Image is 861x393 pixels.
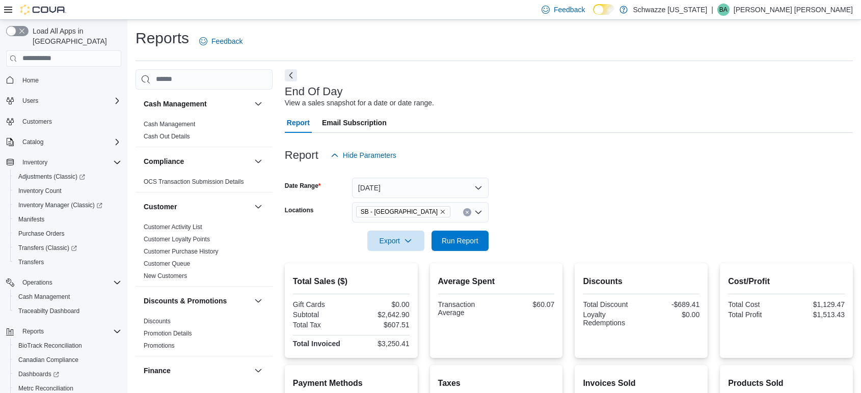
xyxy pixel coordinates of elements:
span: Promotion Details [144,329,192,338]
span: Cash Management [14,291,121,303]
span: Catalog [18,136,121,148]
div: Total Discount [583,300,639,308]
p: [PERSON_NAME] [PERSON_NAME] [734,4,853,16]
input: Dark Mode [593,4,614,15]
button: Discounts & Promotions [144,296,250,306]
div: $2,642.90 [353,311,409,319]
a: Adjustments (Classic) [10,170,125,184]
span: Transfers (Classic) [14,242,121,254]
button: Operations [18,276,57,289]
a: Traceabilty Dashboard [14,305,84,317]
span: Adjustments (Classic) [18,173,85,181]
span: Dashboards [18,370,59,378]
span: Cash Out Details [144,132,190,141]
span: Home [22,76,39,85]
span: Adjustments (Classic) [14,171,121,183]
a: Promotion Details [144,330,192,337]
button: Compliance [252,155,264,167]
button: Finance [144,366,250,376]
span: Catalog [22,138,43,146]
a: Feedback [195,31,247,51]
button: Inventory [2,155,125,170]
div: $0.00 [643,311,699,319]
span: Canadian Compliance [14,354,121,366]
span: Email Subscription [322,113,387,133]
h2: Discounts [583,275,699,288]
span: Transfers [18,258,44,266]
span: Transfers [14,256,121,268]
a: Manifests [14,213,48,226]
span: BioTrack Reconciliation [18,342,82,350]
a: Cash Management [144,121,195,128]
a: Customer Activity List [144,223,202,231]
button: Traceabilty Dashboard [10,304,125,318]
a: Customer Purchase History [144,248,219,255]
span: Traceabilty Dashboard [18,307,79,315]
h3: End Of Day [285,86,343,98]
span: Traceabilty Dashboard [14,305,121,317]
button: Hide Parameters [327,145,400,165]
div: Cash Management [136,118,273,147]
a: Cash Out Details [144,133,190,140]
span: Hide Parameters [343,150,396,160]
button: Operations [2,275,125,290]
span: Inventory Count [14,185,121,197]
a: Customer Loyalty Points [144,236,210,243]
a: Cash Management [14,291,74,303]
h3: Discounts & Promotions [144,296,227,306]
h2: Invoices Sold [583,377,699,389]
button: Purchase Orders [10,227,125,241]
span: Report [287,113,310,133]
button: BioTrack Reconciliation [10,339,125,353]
span: Inventory Manager (Classic) [14,199,121,211]
strong: Total Invoiced [293,340,340,348]
div: Compliance [136,176,273,192]
button: Cash Management [10,290,125,304]
span: Inventory Count [18,187,62,195]
h2: Products Sold [728,377,845,389]
a: Adjustments (Classic) [14,171,89,183]
div: Customer [136,221,273,286]
h3: Compliance [144,156,184,166]
a: Transfers [14,256,48,268]
span: Users [18,95,121,107]
div: Subtotal [293,311,349,319]
span: Canadian Compliance [18,356,78,364]
span: Cash Management [18,293,70,301]
a: Canadian Compliance [14,354,83,366]
h2: Payment Methods [293,377,410,389]
span: SB - Pueblo West [356,206,450,217]
a: Inventory Manager (Classic) [14,199,106,211]
button: Catalog [18,136,47,148]
span: Reports [22,327,44,335]
button: Compliance [144,156,250,166]
div: View a sales snapshot for a date or date range. [285,98,434,108]
a: Home [18,74,43,87]
button: Run Report [432,231,489,251]
button: Transfers [10,255,125,269]
h2: Total Sales ($) [293,275,410,288]
h3: Customer [144,202,177,212]
div: $0.00 [353,300,409,308]
span: Export [373,231,418,251]
a: Customers [18,116,56,128]
span: BA [719,4,728,16]
a: Discounts [144,318,171,325]
h2: Taxes [438,377,555,389]
button: Customer [252,201,264,213]
span: Inventory [18,156,121,169]
a: BioTrack Reconciliation [14,340,86,352]
button: Reports [2,324,125,339]
a: New Customers [144,272,187,279]
span: Inventory Manager (Classic) [18,201,102,209]
div: $1,129.47 [789,300,845,308]
button: Inventory Count [10,184,125,198]
button: Clear input [463,208,471,216]
a: Transfers (Classic) [14,242,81,254]
div: $607.51 [353,321,409,329]
a: Promotions [144,342,175,349]
div: Total Profit [728,311,784,319]
span: Run Report [442,236,478,246]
